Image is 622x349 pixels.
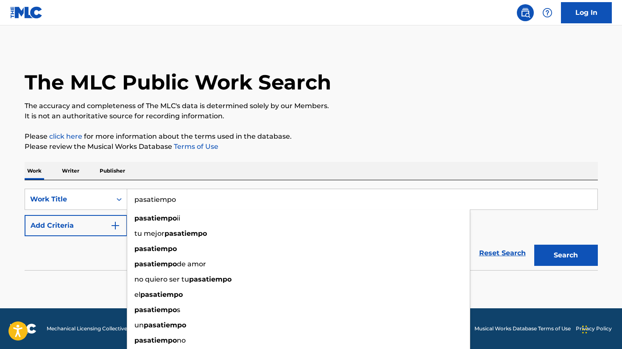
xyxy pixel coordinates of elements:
strong: pasatiempo [140,290,183,299]
img: logo [10,324,36,334]
span: un [134,321,144,329]
span: el [134,290,140,299]
h1: The MLC Public Work Search [25,70,331,95]
img: 9d2ae6d4665cec9f34b9.svg [110,221,120,231]
button: Add Criteria [25,215,127,236]
form: Search Form [25,189,598,270]
span: tu mejor [134,229,165,237]
p: Publisher [97,162,128,180]
iframe: Chat Widget [580,308,622,349]
strong: pasatiempo [134,214,177,222]
div: Work Title [30,194,106,204]
p: Writer [59,162,82,180]
p: Please for more information about the terms used in the database. [25,131,598,142]
img: help [542,8,552,18]
p: The accuracy and completeness of The MLC's data is determined solely by our Members. [25,101,598,111]
a: Log In [561,2,612,23]
strong: pasatiempo [134,336,177,344]
a: click here [49,132,82,140]
strong: pasatiempo [134,260,177,268]
button: Search [534,245,598,266]
strong: pasatiempo [165,229,207,237]
p: Please review the Musical Works Database [25,142,598,152]
p: Work [25,162,44,180]
strong: pasatiempo [134,245,177,253]
a: Privacy Policy [576,325,612,332]
span: de amor [177,260,206,268]
span: ii [177,214,180,222]
a: Musical Works Database Terms of Use [474,325,571,332]
img: MLC Logo [10,6,43,19]
strong: pasatiempo [144,321,186,329]
strong: pasatiempo [189,275,232,283]
a: Terms of Use [172,142,218,151]
a: Public Search [517,4,534,21]
span: no [177,336,186,344]
p: It is not an authoritative source for recording information. [25,111,598,121]
a: Reset Search [475,244,530,262]
span: no quiero ser tu [134,275,189,283]
span: s [177,306,180,314]
div: Drag [582,317,587,342]
img: search [520,8,530,18]
span: Mechanical Licensing Collective © 2025 [47,325,145,332]
div: Help [539,4,556,21]
strong: pasatiempo [134,306,177,314]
